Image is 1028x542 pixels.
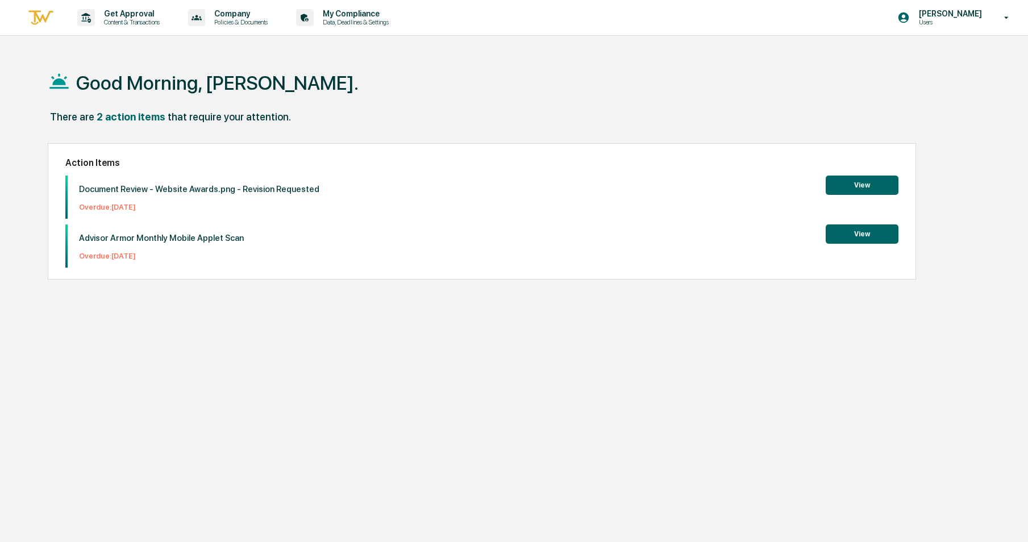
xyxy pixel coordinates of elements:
p: Overdue: [DATE] [79,203,319,211]
img: logo [27,9,55,27]
p: Advisor Armor Monthly Mobile Applet Scan [79,233,244,243]
p: Company [205,9,273,18]
p: Policies & Documents [205,18,273,26]
div: 2 action items [97,111,165,123]
p: Content & Transactions [95,18,165,26]
p: Document Review - Website Awards.png - Revision Requested [79,184,319,194]
h1: Good Morning, [PERSON_NAME]. [76,72,359,94]
p: Data, Deadlines & Settings [314,18,394,26]
p: My Compliance [314,9,394,18]
p: Overdue: [DATE] [79,252,244,260]
div: There are [50,111,94,123]
button: View [826,224,898,244]
div: that require your attention. [168,111,291,123]
p: Get Approval [95,9,165,18]
p: [PERSON_NAME] [910,9,988,18]
button: View [826,176,898,195]
a: View [826,179,898,190]
h2: Action Items [65,157,898,168]
p: Users [910,18,988,26]
a: View [826,228,898,239]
